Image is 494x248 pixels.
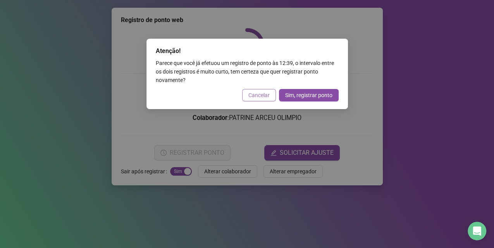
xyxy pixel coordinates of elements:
button: Cancelar [242,89,276,101]
div: Open Intercom Messenger [468,222,486,240]
div: Atenção! [156,46,339,56]
button: Sim, registrar ponto [279,89,339,101]
span: Cancelar [248,91,270,99]
span: Sim, registrar ponto [285,91,332,99]
div: Parece que você já efetuou um registro de ponto às 12:39 , o intervalo entre os dois registros é ... [156,59,339,84]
